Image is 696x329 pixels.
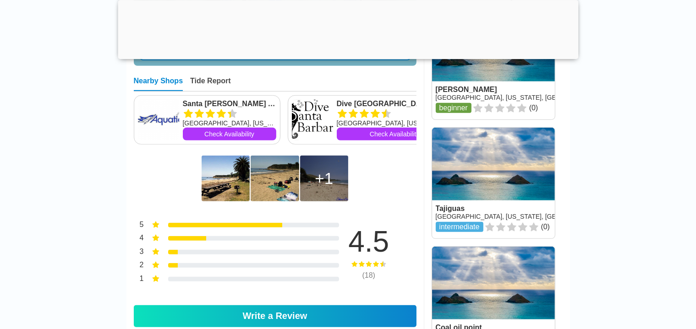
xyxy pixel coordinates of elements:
div: Nearby Shops [134,77,183,91]
div: [GEOGRAPHIC_DATA], [US_STATE] [183,119,276,128]
img: Dive Santa Barbara [292,99,333,140]
div: 2 [134,260,144,272]
img: This is a huge expanse of sand, just yards from the parking area. [202,156,250,201]
a: Santa [PERSON_NAME] Aquatics [183,99,276,108]
img: The rocky point is in the background. [251,156,299,201]
a: Check Availability [183,128,276,140]
a: Check Availability [337,128,453,140]
a: [GEOGRAPHIC_DATA], [US_STATE], [GEOGRAPHIC_DATA][PERSON_NAME] [436,94,665,101]
a: Dive [GEOGRAPHIC_DATA][PERSON_NAME] [337,99,453,108]
div: 4 [134,233,144,245]
div: 1 [315,169,333,188]
img: Santa Barbara Aquatics [138,99,179,140]
div: 1 [134,274,144,286]
div: 3 [134,247,144,259]
div: 4.5 [334,227,403,256]
div: [GEOGRAPHIC_DATA], [US_STATE] [337,119,453,128]
a: Write a Review [134,305,417,327]
div: Tide Report [190,77,231,91]
div: 5 [134,220,144,232]
div: ( 18 ) [334,271,403,280]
